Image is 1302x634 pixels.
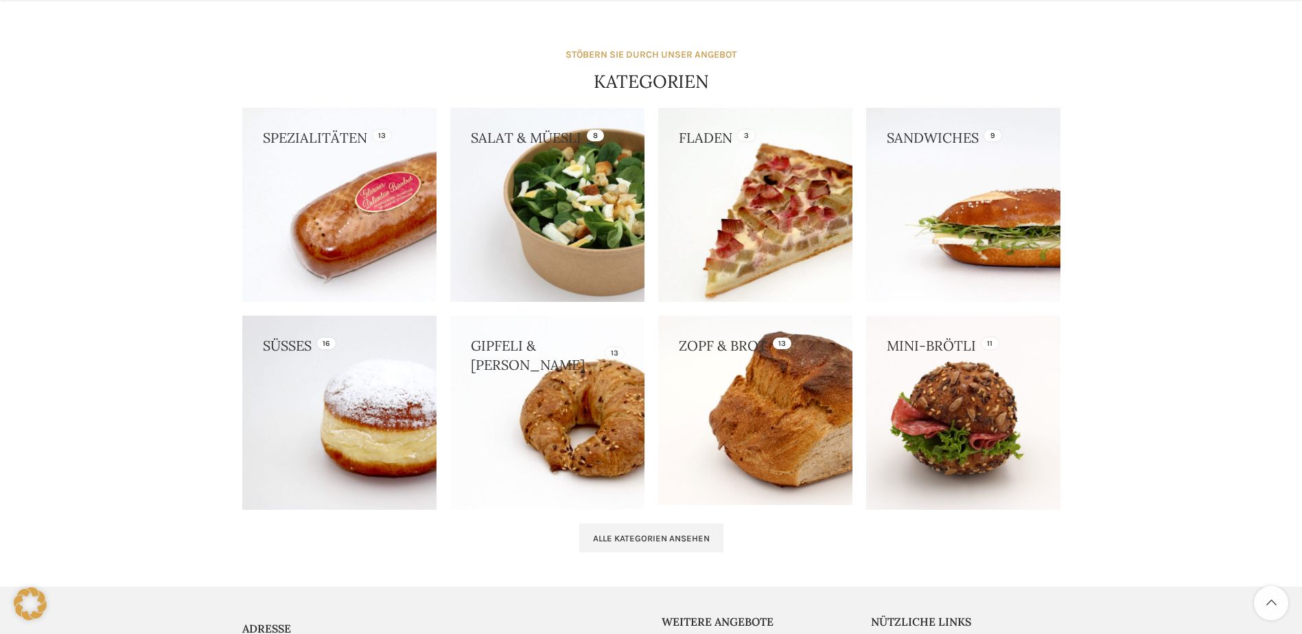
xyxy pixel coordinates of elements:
[594,69,709,94] h4: KATEGORIEN
[662,614,851,629] h5: Weitere Angebote
[1254,586,1288,620] a: Scroll to top button
[579,524,723,552] a: Alle Kategorien ansehen
[566,47,736,62] div: STÖBERN SIE DURCH UNSER ANGEBOT
[871,614,1060,629] h5: Nützliche Links
[593,533,710,544] span: Alle Kategorien ansehen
